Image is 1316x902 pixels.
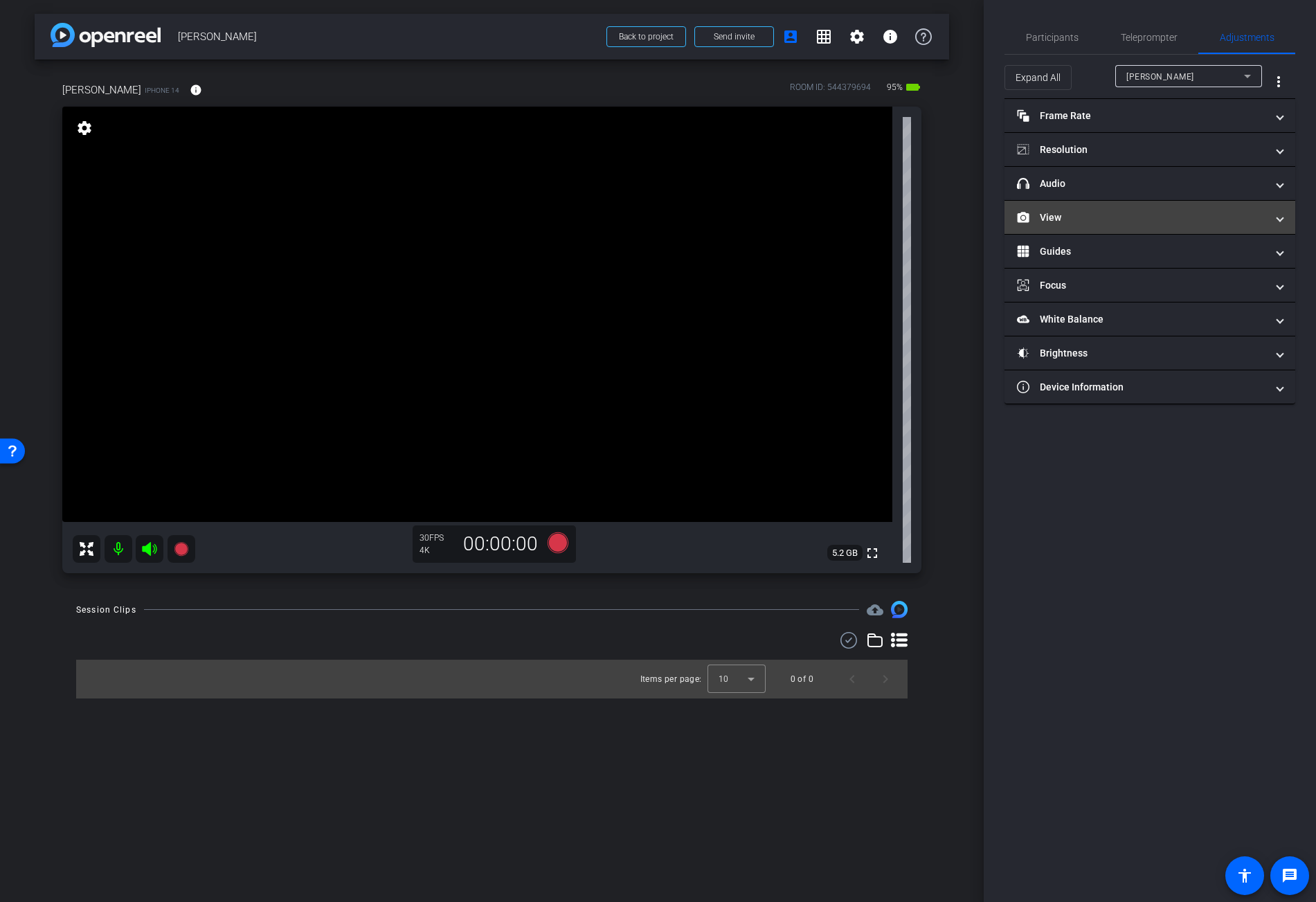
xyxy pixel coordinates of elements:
mat-panel-title: Audio [1017,177,1266,191]
span: Send invite [714,31,755,42]
span: [PERSON_NAME] [178,23,598,51]
div: 0 of 0 [791,672,813,686]
mat-expansion-panel-header: Audio [1004,167,1295,200]
mat-panel-title: Guides [1017,244,1266,259]
span: Destinations for your clips [867,602,883,618]
mat-expansion-panel-header: White Balance [1004,303,1295,336]
span: Teleprompter [1121,33,1178,42]
span: iPhone 14 [145,85,179,96]
mat-icon: battery_std [905,79,921,96]
mat-panel-title: White Balance [1017,312,1266,327]
mat-icon: fullscreen [864,545,881,561]
mat-icon: settings [849,28,865,45]
span: Expand All [1016,64,1061,91]
mat-expansion-panel-header: Focus [1004,269,1295,302]
button: More Options for Adjustments Panel [1262,65,1295,98]
span: [PERSON_NAME] [1126,72,1194,82]
button: Send invite [694,26,774,47]
mat-icon: cloud_upload [867,602,883,618]
div: Items per page: [640,672,702,686]
span: Back to project [619,32,674,42]
mat-expansion-panel-header: Resolution [1004,133,1295,166]
span: 95% [885,76,905,98]
mat-expansion-panel-header: View [1004,201,1295,234]
mat-icon: info [882,28,899,45]
mat-icon: account_box [782,28,799,45]
mat-panel-title: Focus [1017,278,1266,293]
div: Session Clips [76,603,136,617]
div: 00:00:00 [454,532,547,556]
div: ROOM ID: 544379694 [790,81,871,101]
img: app-logo [51,23,161,47]
span: Participants [1026,33,1079,42]
mat-expansion-panel-header: Guides [1004,235,1295,268]
button: Next page [869,662,902,696]
mat-icon: accessibility [1236,867,1253,884]
mat-panel-title: Brightness [1017,346,1266,361]
mat-panel-title: Device Information [1017,380,1266,395]
mat-expansion-panel-header: Brightness [1004,336,1295,370]
span: FPS [429,533,444,543]
mat-expansion-panel-header: Frame Rate [1004,99,1295,132]
button: Previous page [836,662,869,696]
mat-panel-title: Frame Rate [1017,109,1266,123]
mat-panel-title: Resolution [1017,143,1266,157]
mat-icon: settings [75,120,94,136]
mat-icon: message [1281,867,1298,884]
mat-icon: more_vert [1270,73,1287,90]
button: Expand All [1004,65,1072,90]
mat-icon: info [190,84,202,96]
img: Session clips [891,601,908,617]
div: 30 [420,532,454,543]
mat-expansion-panel-header: Device Information [1004,370,1295,404]
div: 4K [420,545,454,556]
mat-icon: grid_on [815,28,832,45]
span: Adjustments [1220,33,1274,42]
mat-panel-title: View [1017,210,1266,225]
button: Back to project [606,26,686,47]
span: [PERSON_NAME] [62,82,141,98]
span: 5.2 GB [827,545,863,561]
